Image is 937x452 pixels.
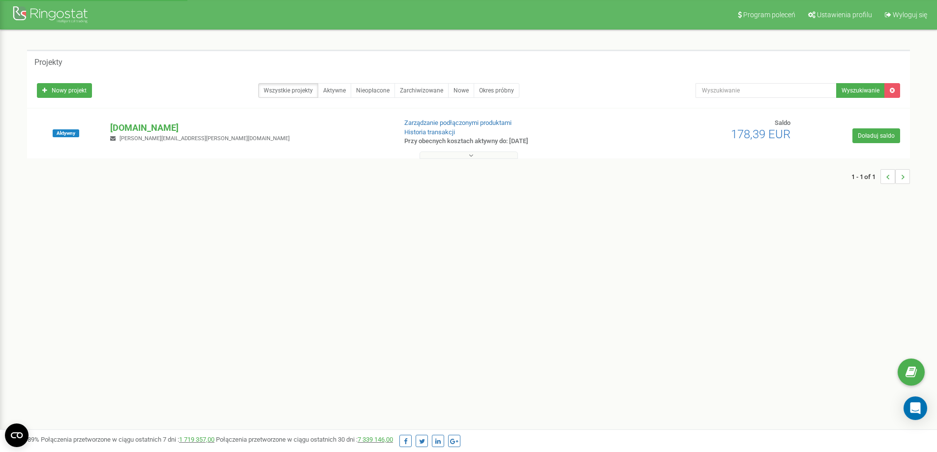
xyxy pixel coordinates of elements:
[448,83,474,98] a: Nowe
[120,135,290,142] span: [PERSON_NAME][EMAIL_ADDRESS][PERSON_NAME][DOMAIN_NAME]
[53,129,79,137] span: Aktywny
[258,83,318,98] a: Wszystkie projekty
[893,11,927,19] span: Wyloguj się
[216,436,393,443] span: Połączenia przetworzone w ciągu ostatnich 30 dni :
[351,83,395,98] a: Nieopłacone
[695,83,837,98] input: Wyszukiwanie
[404,137,609,146] p: Przy obecnych kosztach aktywny do: [DATE]
[394,83,449,98] a: Zarchiwizowane
[318,83,351,98] a: Aktywne
[41,436,214,443] span: Połączenia przetworzone w ciągu ostatnich 7 dni :
[731,127,790,141] span: 178,39 EUR
[358,436,393,443] a: 7 339 146,00
[179,436,214,443] a: 1 719 357,00
[404,119,512,126] a: Zarządzanie podłączonymi produktami
[404,128,455,136] a: Historia transakcji
[743,11,795,19] span: Program poleceń
[851,159,910,194] nav: ...
[851,169,880,184] span: 1 - 1 of 1
[775,119,790,126] span: Saldo
[34,58,62,67] h5: Projekty
[904,396,927,420] div: Open Intercom Messenger
[836,83,885,98] button: Wyszukiwanie
[474,83,519,98] a: Okres próbny
[852,128,900,143] a: Doładuj saldo
[110,121,388,134] p: [DOMAIN_NAME]
[817,11,872,19] span: Ustawienia profilu
[5,423,29,447] button: Open CMP widget
[37,83,92,98] a: Nowy projekt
